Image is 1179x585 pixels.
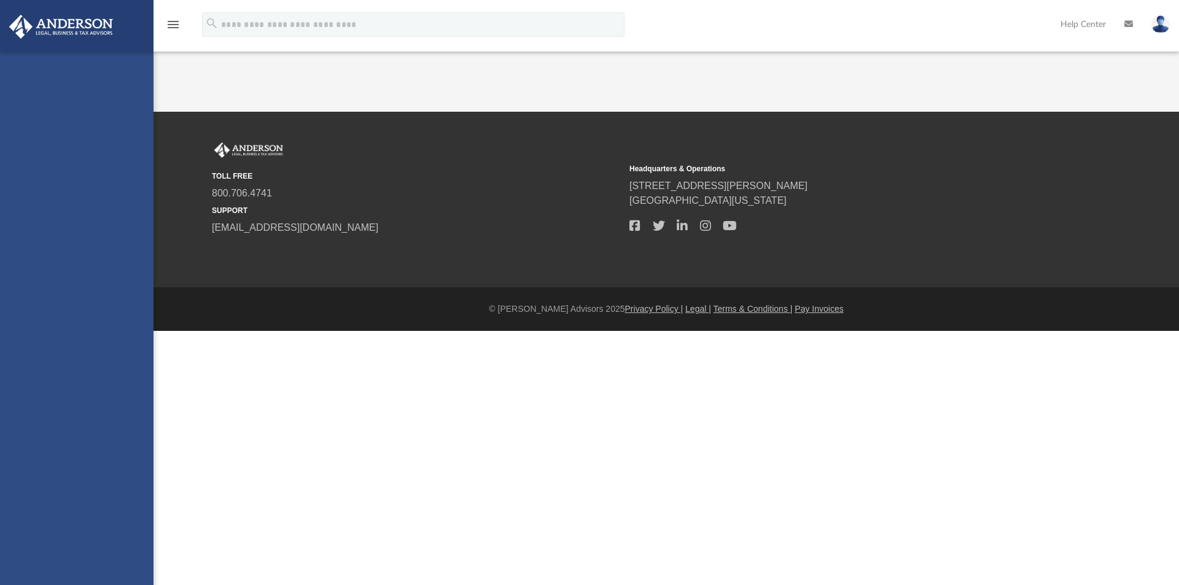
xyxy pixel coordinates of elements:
i: search [205,17,219,30]
a: Pay Invoices [795,304,843,314]
a: 800.706.4741 [212,188,272,198]
a: Privacy Policy | [625,304,683,314]
img: Anderson Advisors Platinum Portal [212,142,286,158]
small: Headquarters & Operations [629,163,1038,174]
a: Legal | [685,304,711,314]
small: TOLL FREE [212,171,621,182]
a: Terms & Conditions | [714,304,793,314]
div: © [PERSON_NAME] Advisors 2025 [154,303,1179,316]
small: SUPPORT [212,205,621,216]
i: menu [166,17,181,32]
a: [STREET_ADDRESS][PERSON_NAME] [629,180,807,191]
img: User Pic [1151,15,1170,33]
a: menu [166,23,181,32]
a: [EMAIL_ADDRESS][DOMAIN_NAME] [212,222,378,233]
img: Anderson Advisors Platinum Portal [6,15,117,39]
a: [GEOGRAPHIC_DATA][US_STATE] [629,195,787,206]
